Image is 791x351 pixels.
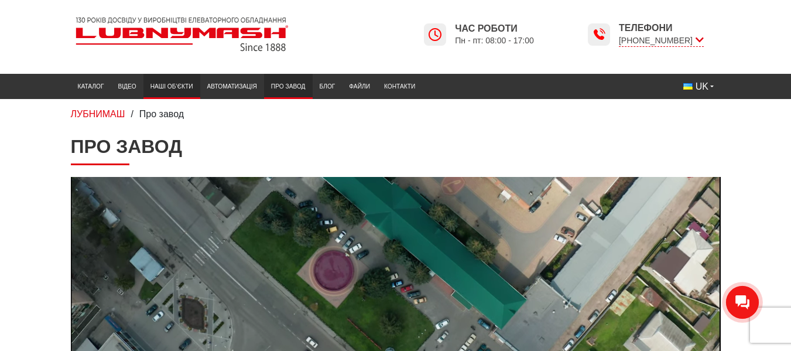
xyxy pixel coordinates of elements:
[71,77,111,96] a: Каталог
[428,28,442,42] img: Lubnymash time icon
[71,109,125,119] a: ЛУБНИМАШ
[676,77,721,97] button: UK
[200,77,264,96] a: Автоматизація
[592,28,606,42] img: Lubnymash time icon
[143,77,200,96] a: Наші об’єкти
[619,22,704,35] span: Телефони
[683,83,693,90] img: Українська
[342,77,377,96] a: Файли
[71,135,721,165] h1: Про завод
[377,77,422,96] a: Контакти
[455,22,534,35] span: Час роботи
[696,80,708,93] span: UK
[111,77,143,96] a: Відео
[619,35,704,47] span: [PHONE_NUMBER]
[71,12,293,56] img: Lubnymash
[264,77,313,96] a: Про завод
[131,109,133,119] span: /
[313,77,343,96] a: Блог
[455,35,534,46] span: Пн - пт: 08:00 - 17:00
[139,109,184,119] span: Про завод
